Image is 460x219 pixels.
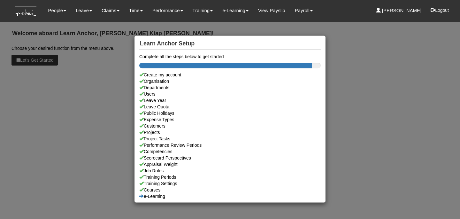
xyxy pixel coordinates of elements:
[139,123,321,129] a: Customers
[139,161,321,168] a: Appraisal Weight
[139,168,321,174] a: Job Roles
[139,136,321,142] a: Project Tasks
[139,148,321,155] a: Competencies
[139,53,321,60] div: Complete all the steps below to get started
[139,78,321,84] a: Organisation
[139,104,321,110] a: Leave Quota
[139,110,321,116] a: Public Holidays
[139,142,321,148] a: Performance Review Periods
[139,155,321,161] a: Scorecard Perspectives
[139,180,321,187] a: Training Settings
[139,84,321,91] a: Departments
[139,37,321,50] h4: Learn Anchor Setup
[139,187,321,193] a: Courses
[139,72,321,78] div: Create my account
[139,97,321,104] a: Leave Year
[139,193,321,199] a: e-Learning
[139,91,321,97] a: Users
[139,116,321,123] a: Expense Types
[139,174,321,180] a: Training Periods
[139,129,321,136] a: Projects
